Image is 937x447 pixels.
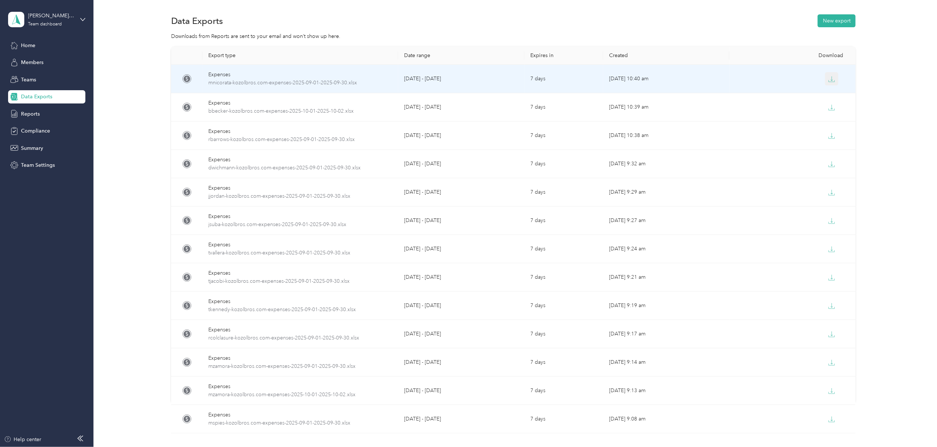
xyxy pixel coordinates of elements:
td: [DATE] 9:21 am [603,263,729,292]
span: Home [21,42,35,49]
td: [DATE] - [DATE] [398,122,524,150]
td: [DATE] - [DATE] [398,292,524,320]
td: [DATE] - [DATE] [398,65,524,93]
span: tjacobi-kozolbros.com-expenses-2025-09-01-2025-09-30.xlsx [208,277,392,285]
td: 7 days [524,93,603,122]
div: Expenses [208,326,392,334]
th: Date range [398,46,524,65]
td: [DATE] 9:13 am [603,377,729,405]
button: Help center [4,436,42,443]
div: Expenses [208,241,392,249]
span: mzamora-kozolbros.com-expenses-2025-10-01-2025-10-02.xlsx [208,391,392,399]
iframe: Everlance-gr Chat Button Frame [896,406,937,447]
td: [DATE] 9:29 am [603,178,729,207]
div: Expenses [208,269,392,277]
span: Members [21,59,43,66]
span: Compliance [21,127,50,135]
th: Expires in [524,46,603,65]
span: Team Settings [21,161,55,169]
td: [DATE] 9:17 am [603,320,729,348]
td: 7 days [524,235,603,263]
div: Expenses [208,184,392,192]
span: mzamora-kozolbros.com-expenses-2025-09-01-2025-09-30.xlsx [208,362,392,370]
span: tvallera-kozolbros.com-expenses-2025-09-01-2025-09-30.xlsx [208,249,392,257]
h1: Data Exports [171,17,223,25]
span: rcolclasure-kozolbros.com-expenses-2025-09-01-2025-09-30.xlsx [208,334,392,342]
div: Expenses [208,354,392,362]
div: Expenses [208,383,392,391]
div: Downloads from Reports are sent to your email and won’t show up here. [171,32,856,40]
span: bbecker-kozolbros.com-expenses-2025-10-01-2025-10-02.xlsx [208,107,392,115]
span: tkennedy-kozolbros.com-expenses-2025-09-01-2025-09-30.xlsx [208,306,392,314]
td: 7 days [524,405,603,433]
div: Expenses [208,127,392,135]
th: Export type [202,46,398,65]
td: [DATE] 9:32 am [603,150,729,178]
td: [DATE] 9:14 am [603,348,729,377]
td: [DATE] 10:39 am [603,93,729,122]
td: [DATE] 9:08 am [603,405,729,433]
td: [DATE] 10:40 am [603,65,729,93]
td: 7 days [524,377,603,405]
td: 7 days [524,150,603,178]
div: Expenses [208,99,392,107]
span: jsuba-kozolbros.com-expenses-2025-09-01-2025-09-30.xlsx [208,221,392,229]
td: 7 days [524,292,603,320]
td: [DATE] 9:19 am [603,292,729,320]
td: [DATE] - [DATE] [398,348,524,377]
span: mnicorata-kozolbros.com-expenses-2025-09-01-2025-09-30.xlsx [208,79,392,87]
td: [DATE] 9:27 am [603,207,729,235]
div: Expenses [208,212,392,221]
td: [DATE] - [DATE] [398,320,524,348]
div: Expenses [208,411,392,419]
td: [DATE] 10:38 am [603,122,729,150]
span: rbarrows-kozolbros.com-expenses-2025-09-01-2025-09-30.xlsx [208,135,392,144]
div: Download [735,52,850,59]
div: Team dashboard [28,22,62,27]
div: Expenses [208,298,392,306]
td: [DATE] 9:24 am [603,235,729,263]
td: [DATE] - [DATE] [398,263,524,292]
th: Created [603,46,729,65]
td: 7 days [524,348,603,377]
td: 7 days [524,178,603,207]
button: New export [818,14,856,27]
td: [DATE] - [DATE] [398,377,524,405]
span: Teams [21,76,36,84]
span: jjordan-kozolbros.com-expenses-2025-09-01-2025-09-30.xlsx [208,192,392,200]
div: Expenses [208,71,392,79]
td: [DATE] - [DATE] [398,150,524,178]
td: 7 days [524,122,603,150]
td: 7 days [524,263,603,292]
span: Data Exports [21,93,52,101]
td: 7 days [524,65,603,93]
span: mspies-kozolbros.com-expenses-2025-09-01-2025-09-30.xlsx [208,419,392,427]
td: 7 days [524,207,603,235]
span: Reports [21,110,40,118]
span: dwichmann-kozolbros.com-expenses-2025-09-01-2025-09-30.xlsx [208,164,392,172]
div: [PERSON_NAME] Bros [28,12,74,20]
td: [DATE] - [DATE] [398,93,524,122]
td: [DATE] - [DATE] [398,178,524,207]
td: 7 days [524,320,603,348]
td: [DATE] - [DATE] [398,207,524,235]
div: Expenses [208,156,392,164]
span: Summary [21,144,43,152]
td: [DATE] - [DATE] [398,235,524,263]
td: [DATE] - [DATE] [398,405,524,433]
